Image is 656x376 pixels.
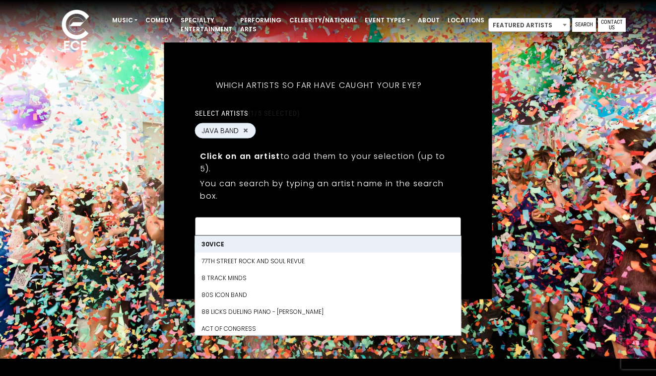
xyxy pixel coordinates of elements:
[196,303,461,320] li: 88 Licks Dueling Piano - [PERSON_NAME]
[285,12,361,29] a: Celebrity/National
[242,126,250,135] button: Remove JAVA BAND
[196,269,461,286] li: 8 Track Minds
[200,177,457,202] p: You can search by typing an artist name in the search box.
[177,12,236,38] a: Specialty Entertainment
[201,125,239,136] span: JAVA BAND
[572,18,596,32] a: Search
[196,286,461,303] li: 80s Icon Band
[488,18,570,32] span: Featured Artists
[200,150,280,161] strong: Click on an artist
[598,18,626,32] a: Contact Us
[108,12,141,29] a: Music
[51,7,100,55] img: ece_new_logo_whitev2-1.png
[200,150,457,174] p: to add them to your selection (up to 5).
[196,252,461,269] li: 77th Street Rock and Soul Revue
[444,12,488,29] a: Locations
[196,235,461,252] li: 30Vice
[195,67,443,103] h5: Which artists so far have caught your eye?
[236,12,285,38] a: Performing Arts
[361,12,414,29] a: Event Types
[489,18,570,32] span: Featured Artists
[141,12,177,29] a: Comedy
[414,12,444,29] a: About
[201,223,455,232] textarea: Search
[195,108,300,117] label: Select artists
[196,320,461,337] li: Act Of Congress
[248,109,300,117] span: (1/5 selected)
